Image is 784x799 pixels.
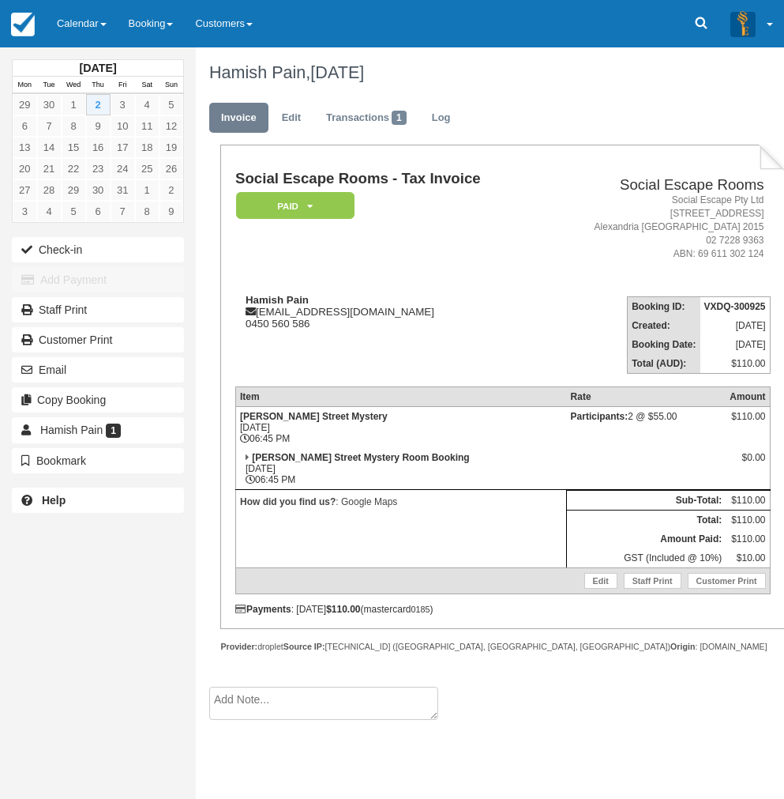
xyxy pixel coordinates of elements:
[86,94,111,115] a: 2
[79,62,116,74] strong: [DATE]
[240,496,336,507] strong: How did you find us?
[13,94,37,115] a: 29
[12,237,184,262] button: Check-in
[310,62,364,82] span: [DATE]
[159,77,184,94] th: Sun
[111,115,135,137] a: 10
[13,179,37,201] a: 27
[235,604,291,615] strong: Payments
[135,115,159,137] a: 11
[42,494,66,507] b: Help
[326,604,360,615] strong: $110.00
[62,137,86,158] a: 15
[240,494,562,510] p: : Google Maps
[628,316,700,335] th: Created:
[730,452,765,476] div: $0.00
[726,530,770,548] td: $110.00
[235,448,566,490] td: [DATE] 06:45 PM
[135,94,159,115] a: 4
[159,115,184,137] a: 12
[37,94,62,115] a: 30
[159,201,184,222] a: 9
[235,294,542,330] div: [EMAIL_ADDRESS][DOMAIN_NAME] 0450 560 586
[62,179,86,201] a: 29
[135,137,159,158] a: 18
[726,548,770,568] td: $10.00
[726,510,770,530] td: $110.00
[571,411,628,422] strong: Participants
[62,115,86,137] a: 8
[111,158,135,179] a: 24
[220,642,257,651] strong: Provider:
[549,194,764,262] address: Social Escape Pty Ltd [STREET_ADDRESS] Alexandria [GEOGRAPHIC_DATA] 2015 02 7228 9363 ABN: 69 611...
[37,77,62,94] th: Tue
[700,354,771,374] td: $110.00
[111,77,135,94] th: Fri
[567,510,726,530] th: Total:
[252,452,469,463] strong: [PERSON_NAME] Street Mystery Room Booking
[670,642,695,651] strong: Origin
[86,201,111,222] a: 6
[628,296,700,316] th: Booking ID:
[235,191,349,220] a: Paid
[12,387,184,413] button: Copy Booking
[62,77,86,94] th: Wed
[37,137,62,158] a: 14
[159,179,184,201] a: 2
[235,406,566,448] td: [DATE] 06:45 PM
[700,316,771,335] td: [DATE]
[688,573,766,589] a: Customer Print
[111,94,135,115] a: 3
[86,179,111,201] a: 30
[283,642,325,651] strong: Source IP:
[159,158,184,179] a: 26
[111,179,135,201] a: 31
[13,137,37,158] a: 13
[12,417,184,443] a: Hamish Pain 1
[209,63,774,82] h1: Hamish Pain,
[730,411,765,435] div: $110.00
[567,548,726,568] td: GST (Included @ 10%)
[13,201,37,222] a: 3
[209,103,268,134] a: Invoice
[13,77,37,94] th: Mon
[420,103,463,134] a: Log
[37,115,62,137] a: 7
[11,13,35,36] img: checkfront-main-nav-mini-logo.png
[411,605,430,614] small: 0185
[12,357,184,383] button: Email
[628,335,700,354] th: Booking Date:
[314,103,418,134] a: Transactions1
[86,158,111,179] a: 23
[135,158,159,179] a: 25
[700,335,771,354] td: [DATE]
[135,179,159,201] a: 1
[62,158,86,179] a: 22
[13,158,37,179] a: 20
[111,137,135,158] a: 17
[628,354,700,374] th: Total (AUD):
[584,573,617,589] a: Edit
[270,103,313,134] a: Edit
[392,111,407,125] span: 1
[86,115,111,137] a: 9
[40,424,103,436] span: Hamish Pain
[704,301,766,312] strong: VXDQ-300925
[235,386,566,406] th: Item
[726,490,770,510] td: $110.00
[549,177,764,194] h2: Social Escape Rooms
[726,386,770,406] th: Amount
[159,137,184,158] a: 19
[13,115,37,137] a: 6
[730,11,756,36] img: A3
[159,94,184,115] a: 5
[37,201,62,222] a: 4
[62,94,86,115] a: 1
[135,77,159,94] th: Sat
[12,297,184,322] a: Staff Print
[37,158,62,179] a: 21
[567,490,726,510] th: Sub-Total:
[567,386,726,406] th: Rate
[240,411,388,422] strong: [PERSON_NAME] Street Mystery
[236,192,354,220] em: Paid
